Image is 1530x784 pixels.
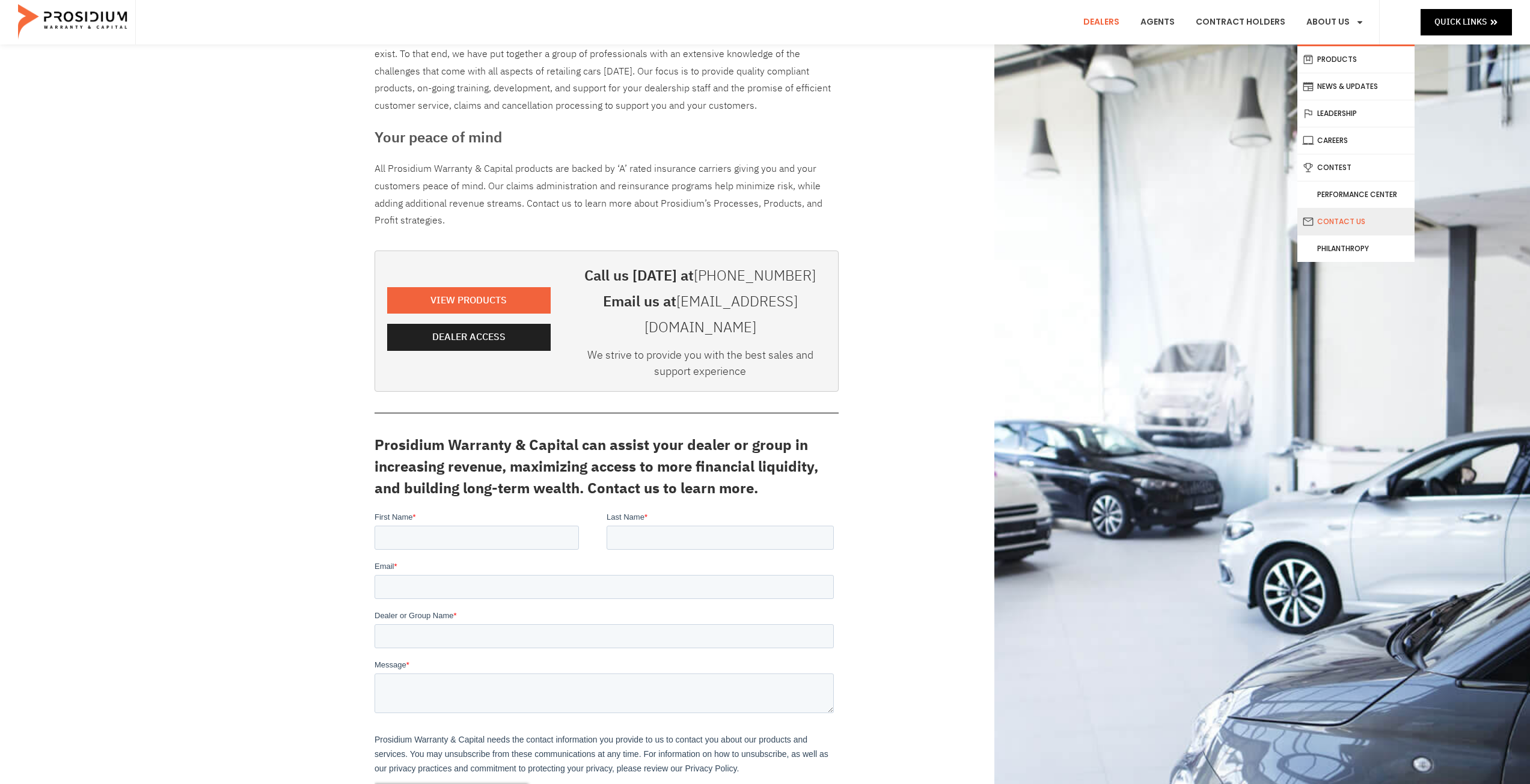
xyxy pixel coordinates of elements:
span: Dealer Access [432,329,506,346]
a: Philanthropy [1297,236,1415,262]
a: Performance Center [1297,181,1415,208]
div: Dealerships are the backbone of the American economy. Without you and your dedicated team, we don... [375,28,839,115]
div: We strive to provide you with the best sales and support experience [575,347,826,385]
h3: Prosidium Warranty & Capital can assist your dealer or group in increasing revenue, maximizing ac... [375,434,839,499]
h3: Email us at [575,289,826,341]
a: Careers [1297,127,1415,154]
h3: Call us [DATE] at [575,263,826,289]
a: Dealer Access [387,324,551,351]
span: View Products [430,292,507,309]
a: Leadership [1297,100,1415,127]
a: Contact Us [1297,208,1415,235]
h3: Your peace of mind [375,127,839,148]
a: Contest [1297,154,1415,181]
p: All Prosidium Warranty & Capital products are backed by ‘A’ rated insurance carriers giving you a... [375,160,839,229]
a: Quick Links [1421,9,1512,35]
a: [EMAIL_ADDRESS][DOMAIN_NAME] [644,291,798,338]
a: Products [1297,46,1415,73]
a: News & Updates [1297,73,1415,100]
a: [PHONE_NUMBER] [694,265,816,287]
a: View Products [387,287,551,314]
span: Quick Links [1434,14,1487,29]
ul: About Us [1297,44,1415,262]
